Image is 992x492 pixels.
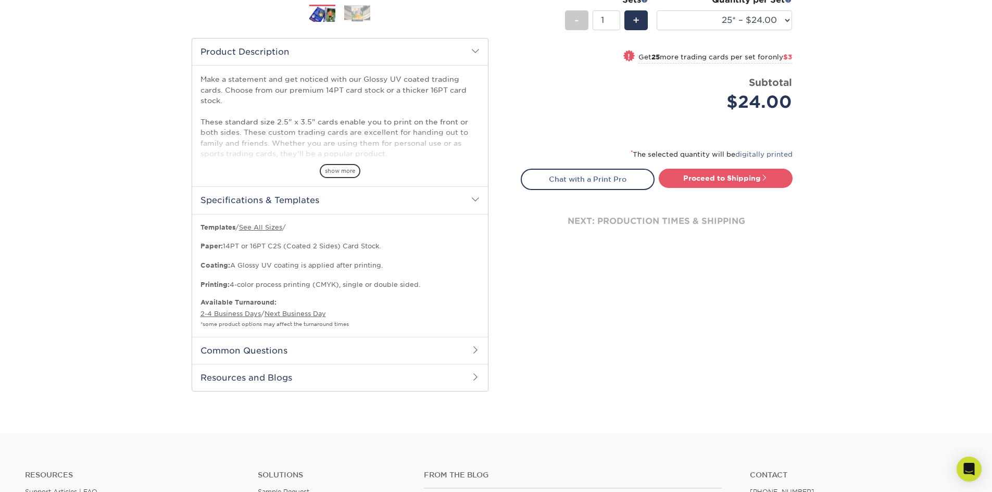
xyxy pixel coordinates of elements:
[192,186,488,213] h2: Specifications & Templates
[638,53,792,64] small: Get more trading cards per set for
[651,53,660,61] strong: 25
[200,74,480,201] p: Make a statement and get noticed with our Glossy UV coated trading cards. Choose from our premium...
[200,298,480,329] p: /
[200,223,235,231] b: Templates
[768,53,792,61] span: only
[633,12,639,28] span: +
[25,471,242,480] h4: Resources
[749,77,792,88] strong: Subtotal
[200,223,480,289] p: / / 14PT or 16PT C2S (Coated 2 Sides) Card Stock. A Glossy UV coating is applied after printing. ...
[521,190,793,253] div: next: production times & shipping
[659,169,793,187] a: Proceed to Shipping
[574,12,579,28] span: -
[750,471,967,480] a: Contact
[192,39,488,65] h2: Product Description
[627,51,630,62] span: !
[344,5,370,21] img: Trading Cards 02
[200,281,230,288] strong: Printing:
[521,169,655,190] a: Chat with a Print Pro
[200,261,230,269] strong: Coating:
[783,53,792,61] span: $3
[735,150,793,158] a: digitally printed
[309,5,335,23] img: Trading Cards 01
[424,471,722,480] h4: From the Blog
[200,310,261,318] a: 2-4 Business Days
[664,90,792,115] div: $24.00
[200,242,223,250] strong: Paper:
[631,150,793,158] small: The selected quantity will be
[957,457,982,482] div: Open Intercom Messenger
[192,337,488,364] h2: Common Questions
[258,471,408,480] h4: Solutions
[265,310,326,318] a: Next Business Day
[239,223,282,231] a: See All Sizes
[320,164,360,178] span: show more
[200,298,277,306] b: Available Turnaround:
[200,321,349,327] small: *some product options may affect the turnaround times
[192,364,488,391] h2: Resources and Blogs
